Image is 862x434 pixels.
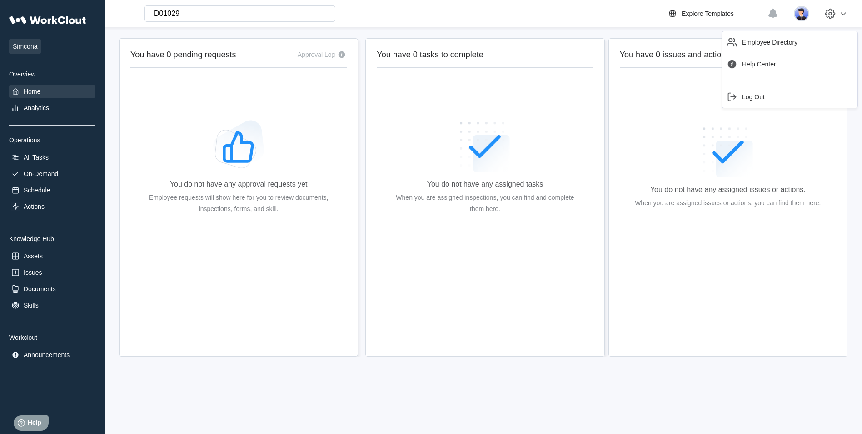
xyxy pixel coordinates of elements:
div: When you are assigned issues or actions, you can find them here. [635,197,821,209]
a: Announcements [9,348,95,361]
a: All Tasks [9,151,95,164]
a: Employee Directory [722,31,857,53]
input: Search WorkClout [144,5,335,22]
div: Explore Templates [682,10,734,17]
h2: You have 0 issues and actions. [620,50,836,60]
div: Operations [9,136,95,144]
div: Employee requests will show here for you to review documents, inspections, forms, and skill. [145,192,332,215]
div: Skills [24,302,39,309]
div: You do not have any assigned tasks [427,180,543,188]
div: Actions [24,203,45,210]
div: Analytics [24,104,49,111]
a: Assets [9,250,95,262]
div: Help Center [742,61,776,68]
a: Analytics [9,101,95,114]
a: Explore Templates [667,8,763,19]
a: Help Center [722,53,857,75]
a: Log Out [722,86,857,108]
a: Documents [9,283,95,295]
a: Skills [9,299,95,312]
div: Assets [24,252,43,260]
div: Announcements [24,351,70,358]
div: Approval Log [298,51,335,58]
a: On-Demand [9,167,95,180]
div: All Tasks [24,154,49,161]
span: Simcona [9,39,41,54]
div: Home [24,88,40,95]
h2: You have 0 pending requests [130,50,236,60]
div: Employee Directory [742,39,797,46]
div: When you are assigned inspections, you can find and complete them here. [391,192,578,215]
div: On-Demand [24,170,58,177]
div: You do not have any assigned issues or actions. [650,186,806,194]
h2: You have 0 tasks to complete [377,50,593,60]
div: Issues [24,269,42,276]
div: Overview [9,71,95,78]
a: Schedule [9,184,95,197]
div: Documents [24,285,56,293]
div: Workclout [9,334,95,341]
a: Home [9,85,95,98]
div: You do not have any approval requests yet [170,180,308,188]
img: user-5.png [794,6,809,21]
a: Issues [9,266,95,279]
a: Actions [9,200,95,213]
div: Schedule [24,187,50,194]
div: Knowledge Hub [9,235,95,242]
div: Log Out [742,93,765,101]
